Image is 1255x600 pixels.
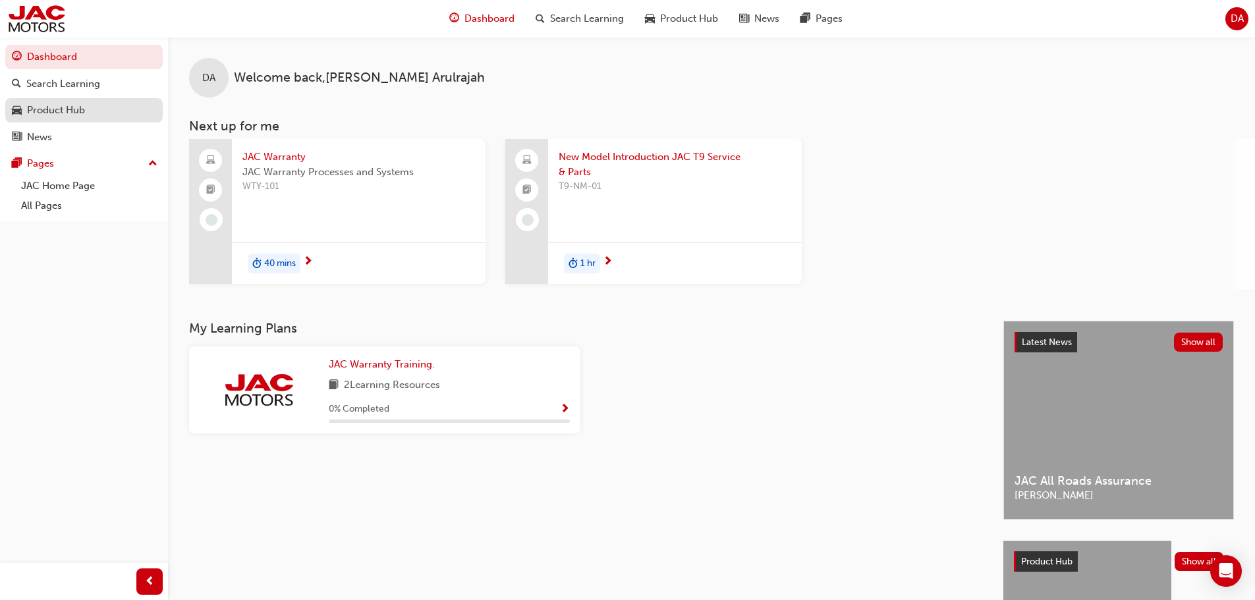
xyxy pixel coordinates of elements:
a: news-iconNews [729,5,790,32]
button: DA [1225,7,1248,30]
img: jac-portal [7,4,67,34]
h3: My Learning Plans [189,321,982,336]
a: pages-iconPages [790,5,853,32]
span: JAC Warranty [242,150,475,165]
span: JAC Warranty Processes and Systems [242,165,475,180]
a: Product HubShow all [1014,551,1223,572]
span: 0 % Completed [329,402,389,417]
span: pages-icon [12,158,22,170]
a: Dashboard [5,45,163,69]
span: learningRecordVerb_NONE-icon [522,214,534,226]
span: learningRecordVerb_NONE-icon [206,214,217,226]
a: guage-iconDashboard [439,5,525,32]
span: Show Progress [560,404,570,416]
div: Product Hub [27,103,85,118]
img: jac-portal [223,372,295,408]
span: Search Learning [550,11,624,26]
span: booktick-icon [522,182,532,199]
button: Show all [1174,333,1223,352]
span: news-icon [12,132,22,144]
span: search-icon [12,78,21,90]
a: Latest NewsShow allJAC All Roads Assurance[PERSON_NAME] [1003,321,1234,520]
span: news-icon [739,11,749,27]
span: prev-icon [145,574,155,590]
a: JAC Home Page [16,176,163,196]
a: All Pages [16,196,163,216]
span: Latest News [1022,337,1072,348]
button: Show all [1175,552,1224,571]
span: New Model Introduction JAC T9 Service & Parts [559,150,791,179]
span: JAC All Roads Assurance [1015,474,1223,489]
span: pages-icon [800,11,810,27]
a: JAC WarrantyJAC Warranty Processes and SystemsWTY-101duration-icon40 mins [189,139,486,284]
span: [PERSON_NAME] [1015,488,1223,503]
span: guage-icon [12,51,22,63]
button: Pages [5,151,163,176]
span: Welcome back , [PERSON_NAME] Arulrajah [234,70,485,86]
span: Product Hub [660,11,718,26]
span: next-icon [303,256,313,268]
span: laptop-icon [206,152,215,169]
a: Latest NewsShow all [1015,332,1223,353]
span: car-icon [645,11,655,27]
span: Dashboard [464,11,515,26]
span: booktick-icon [206,182,215,199]
div: Pages [27,156,54,171]
span: Pages [816,11,843,26]
span: next-icon [603,256,613,268]
span: laptop-icon [522,152,532,169]
h3: Next up for me [168,119,1255,134]
span: DA [1231,11,1244,26]
a: New Model Introduction JAC T9 Service & PartsT9-NM-01duration-icon1 hr [505,139,802,284]
span: 40 mins [264,256,296,271]
span: car-icon [12,105,22,117]
span: T9-NM-01 [559,179,791,194]
a: search-iconSearch Learning [525,5,634,32]
a: JAC Warranty Training. [329,357,440,372]
div: Search Learning [26,76,100,92]
button: Show Progress [560,401,570,418]
span: up-icon [148,155,157,173]
span: 2 Learning Resources [344,377,440,394]
span: JAC Warranty Training. [329,358,435,370]
button: DashboardSearch LearningProduct HubNews [5,42,163,151]
span: WTY-101 [242,179,475,194]
span: guage-icon [449,11,459,27]
span: book-icon [329,377,339,394]
span: Product Hub [1021,556,1073,567]
div: News [27,130,52,145]
span: 1 hr [580,256,596,271]
span: search-icon [536,11,545,27]
span: DA [202,70,215,86]
a: Product Hub [5,98,163,123]
a: News [5,125,163,150]
a: car-iconProduct Hub [634,5,729,32]
span: duration-icon [569,255,578,272]
span: News [754,11,779,26]
span: duration-icon [252,255,262,272]
div: Open Intercom Messenger [1210,555,1242,587]
a: Search Learning [5,72,163,96]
